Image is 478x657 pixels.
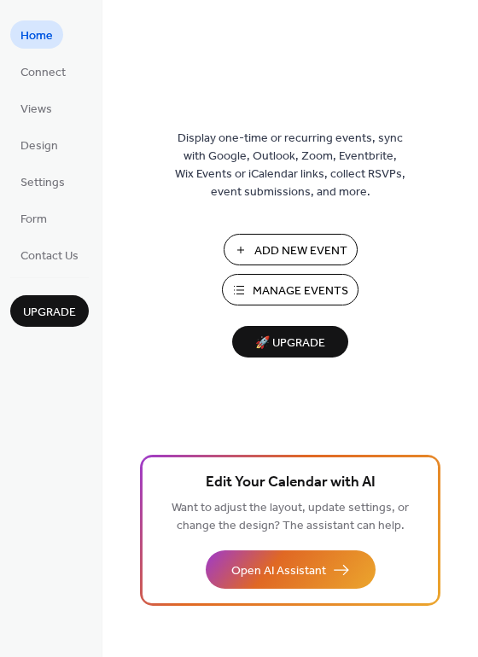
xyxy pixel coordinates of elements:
[10,204,57,232] a: Form
[23,304,76,322] span: Upgrade
[20,27,53,45] span: Home
[231,562,326,580] span: Open AI Assistant
[10,131,68,159] a: Design
[253,282,348,300] span: Manage Events
[172,497,409,538] span: Want to adjust the layout, update settings, or change the design? The assistant can help.
[175,130,405,201] span: Display one-time or recurring events, sync with Google, Outlook, Zoom, Eventbrite, Wix Events or ...
[20,247,79,265] span: Contact Us
[10,241,89,269] a: Contact Us
[10,167,75,195] a: Settings
[206,550,376,589] button: Open AI Assistant
[206,471,376,495] span: Edit Your Calendar with AI
[224,234,358,265] button: Add New Event
[20,211,47,229] span: Form
[20,137,58,155] span: Design
[222,274,358,305] button: Manage Events
[20,101,52,119] span: Views
[10,20,63,49] a: Home
[20,64,66,82] span: Connect
[10,57,76,85] a: Connect
[10,295,89,327] button: Upgrade
[20,174,65,192] span: Settings
[254,242,347,260] span: Add New Event
[10,94,62,122] a: Views
[232,326,348,358] button: 🚀 Upgrade
[242,332,338,355] span: 🚀 Upgrade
